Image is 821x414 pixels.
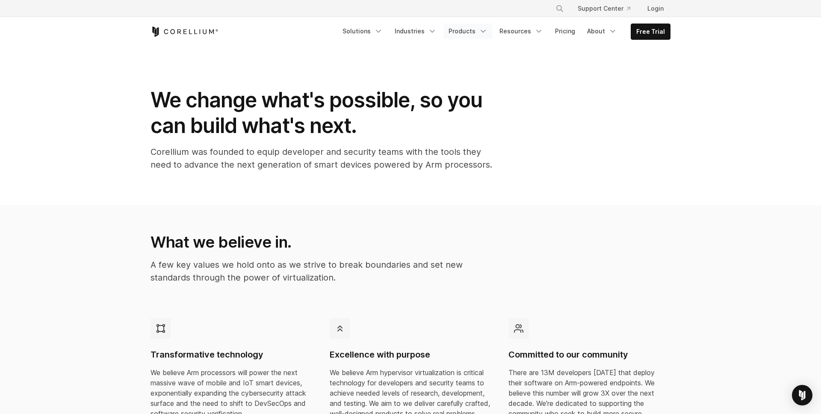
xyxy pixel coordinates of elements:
[151,233,491,251] h2: What we believe in.
[151,87,493,139] h1: We change what's possible, so you can build what's next.
[582,24,622,39] a: About
[151,349,313,361] h4: Transformative technology
[571,1,637,16] a: Support Center
[545,1,670,16] div: Navigation Menu
[552,1,567,16] button: Search
[390,24,442,39] a: Industries
[330,349,492,361] h4: Excellence with purpose
[792,385,812,405] div: Open Intercom Messenger
[151,258,491,284] p: A few key values we hold onto as we strive to break boundaries and set new standards through the ...
[151,27,219,37] a: Corellium Home
[550,24,580,39] a: Pricing
[494,24,548,39] a: Resources
[508,349,670,361] h4: Committed to our community
[337,24,670,40] div: Navigation Menu
[641,1,670,16] a: Login
[337,24,388,39] a: Solutions
[443,24,493,39] a: Products
[151,145,493,171] p: Corellium was founded to equip developer and security teams with the tools they need to advance t...
[631,24,670,39] a: Free Trial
